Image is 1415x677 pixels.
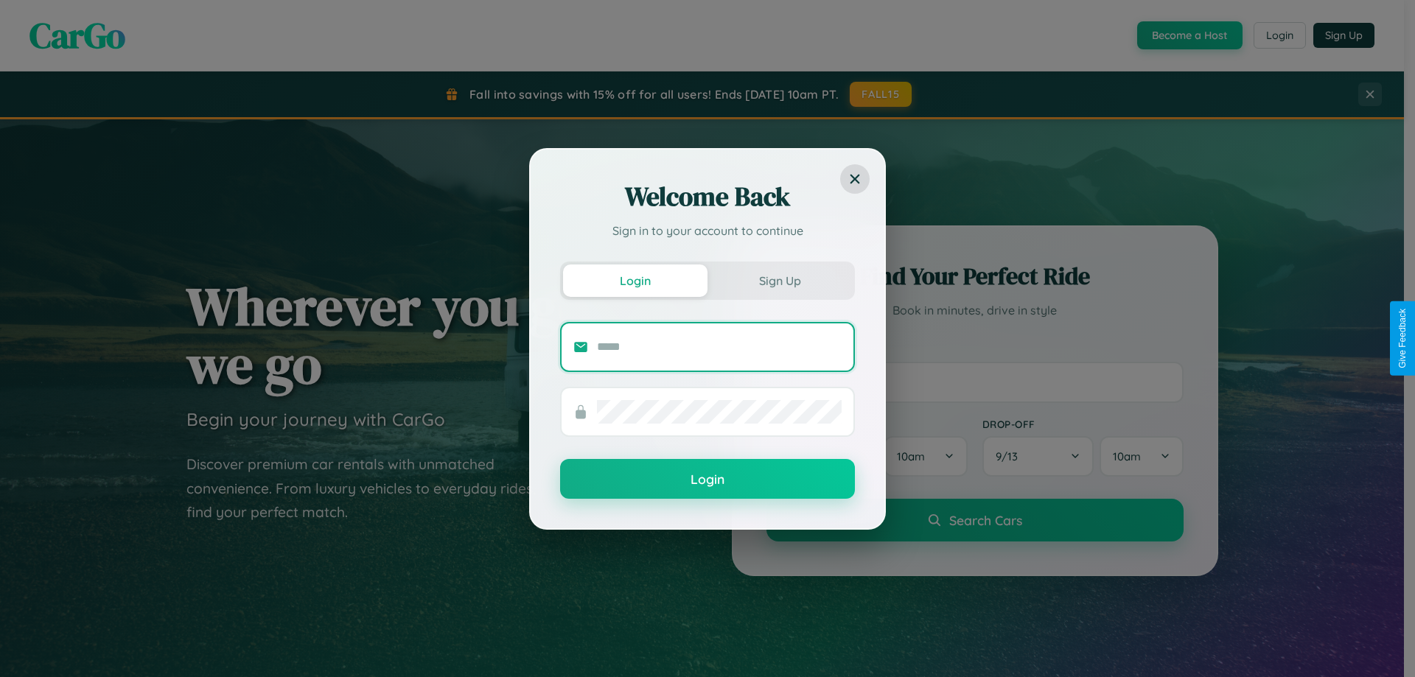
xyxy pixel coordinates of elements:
[560,459,855,499] button: Login
[560,179,855,214] h2: Welcome Back
[1397,309,1408,368] div: Give Feedback
[560,222,855,239] p: Sign in to your account to continue
[563,264,707,297] button: Login
[707,264,852,297] button: Sign Up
